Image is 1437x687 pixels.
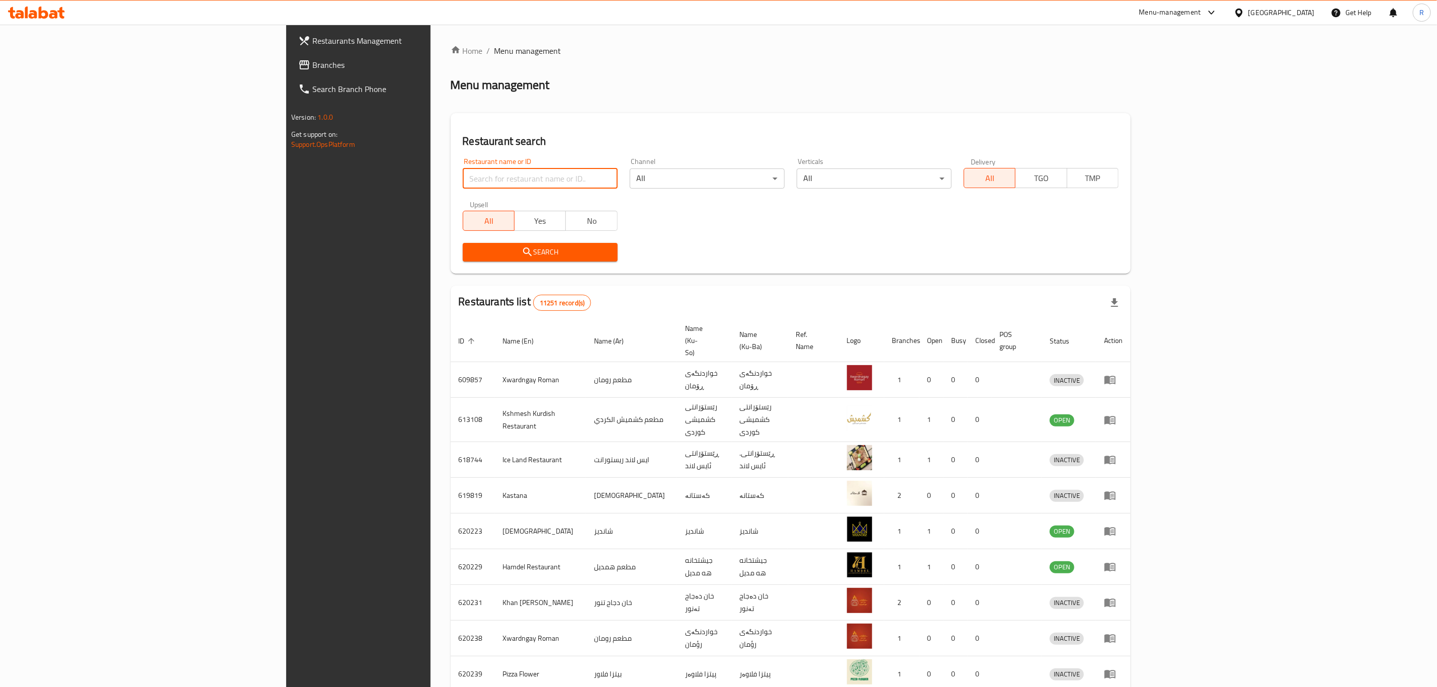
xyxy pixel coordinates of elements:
[968,513,992,549] td: 0
[968,549,992,585] td: 0
[732,513,788,549] td: شانديز
[463,134,1119,149] h2: Restaurant search
[919,621,944,656] td: 0
[503,335,547,347] span: Name (En)
[1104,414,1123,426] div: Menu
[884,362,919,398] td: 1
[847,517,872,542] img: Shandiz
[847,659,872,684] img: Pizza Flower
[1248,7,1315,18] div: [GEOGRAPHIC_DATA]
[534,298,590,308] span: 11251 record(s)
[677,398,732,442] td: رێستۆرانتی کشمیشى كوردى
[884,621,919,656] td: 1
[495,362,586,398] td: Xwardngay Roman
[471,246,610,259] span: Search
[944,478,968,513] td: 0
[677,621,732,656] td: خواردنگەی رؤمان
[968,442,992,478] td: 0
[740,328,776,353] span: Name (Ku-Ba)
[847,405,872,431] img: Kshmesh Kurdish Restaurant
[884,398,919,442] td: 1
[586,362,677,398] td: مطعم رومان
[944,621,968,656] td: 0
[1050,454,1084,466] span: INACTIVE
[884,585,919,621] td: 2
[796,328,827,353] span: Ref. Name
[677,585,732,621] td: خان دەجاج تەنور
[1050,335,1082,347] span: Status
[1104,596,1123,609] div: Menu
[290,29,526,53] a: Restaurants Management
[797,168,952,189] div: All
[847,552,872,577] img: Hamdel Restaurant
[964,168,1016,188] button: All
[1050,374,1084,386] div: INACTIVE
[847,445,872,470] img: Ice Land Restaurant
[495,478,586,513] td: Kastana
[732,398,788,442] td: رێستۆرانتی کشمیشى كوردى
[463,211,515,231] button: All
[919,362,944,398] td: 0
[1050,561,1074,573] span: OPEN
[919,549,944,585] td: 1
[570,214,613,228] span: No
[533,295,591,311] div: Total records count
[586,442,677,478] td: ايس لاند ريستورانت
[919,478,944,513] td: 0
[514,211,566,231] button: Yes
[944,442,968,478] td: 0
[495,549,586,585] td: Hamdel Restaurant
[971,158,996,165] label: Delivery
[495,585,586,621] td: Khan [PERSON_NAME]
[1050,633,1084,645] div: INACTIVE
[1050,490,1084,502] div: INACTIVE
[494,45,561,57] span: Menu management
[919,319,944,362] th: Open
[732,442,788,478] td: .ڕێستۆرانتی ئایس لاند
[467,214,511,228] span: All
[884,478,919,513] td: 2
[1419,7,1424,18] span: R
[495,513,586,549] td: [DEMOGRAPHIC_DATA]
[1139,7,1201,19] div: Menu-management
[884,549,919,585] td: 1
[470,201,488,208] label: Upsell
[317,111,333,124] span: 1.0.0
[586,478,677,513] td: [DEMOGRAPHIC_DATA]
[495,442,586,478] td: Ice Land Restaurant
[847,481,872,506] img: Kastana
[451,45,1131,57] nav: breadcrumb
[1103,291,1127,315] div: Export file
[847,588,872,613] img: Khan Dejaj Tanoor
[1050,414,1074,426] span: OPEN
[312,83,518,95] span: Search Branch Phone
[1020,171,1063,186] span: TGO
[1050,668,1084,680] div: INACTIVE
[732,621,788,656] td: خواردنگەی رؤمان
[312,59,518,71] span: Branches
[1050,526,1074,538] div: OPEN
[968,319,992,362] th: Closed
[459,294,591,311] h2: Restaurants list
[1015,168,1067,188] button: TGO
[677,513,732,549] td: شانديز
[290,53,526,77] a: Branches
[463,243,618,262] button: Search
[968,585,992,621] td: 0
[677,362,732,398] td: خواردنگەی ڕۆمان
[291,128,337,141] span: Get support on:
[1050,526,1074,537] span: OPEN
[944,513,968,549] td: 0
[291,111,316,124] span: Version:
[968,171,1011,186] span: All
[1050,490,1084,501] span: INACTIVE
[451,77,550,93] h2: Menu management
[594,335,637,347] span: Name (Ar)
[847,365,872,390] img: Xwardngay Roman
[968,478,992,513] td: 0
[732,362,788,398] td: خواردنگەی ڕۆمان
[677,549,732,585] td: جيشتخانه هه مديل
[944,549,968,585] td: 0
